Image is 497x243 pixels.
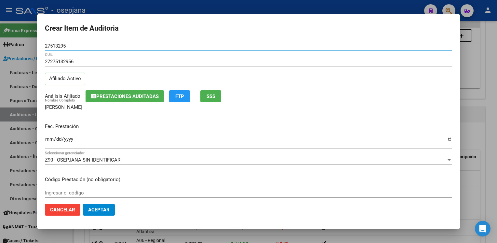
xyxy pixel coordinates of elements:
[45,123,452,130] p: Fec. Prestación
[45,22,452,35] h2: Crear Item de Auditoria
[45,204,80,216] button: Cancelar
[88,207,110,213] span: Aceptar
[200,90,221,102] button: SSS
[45,176,452,183] p: Código Prestación (no obligatorio)
[169,90,190,102] button: FTP
[50,207,75,213] span: Cancelar
[475,221,490,236] div: Open Intercom Messenger
[45,157,120,163] span: Z90 - OSEPJANA SIN IDENTIFICAR
[96,93,159,99] span: Prestaciones Auditadas
[86,90,164,102] button: Prestaciones Auditadas
[175,93,184,99] span: FTP
[83,204,115,216] button: Aceptar
[45,73,85,85] p: Afiliado Activo
[207,93,215,99] span: SSS
[45,93,80,100] div: Análisis Afiliado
